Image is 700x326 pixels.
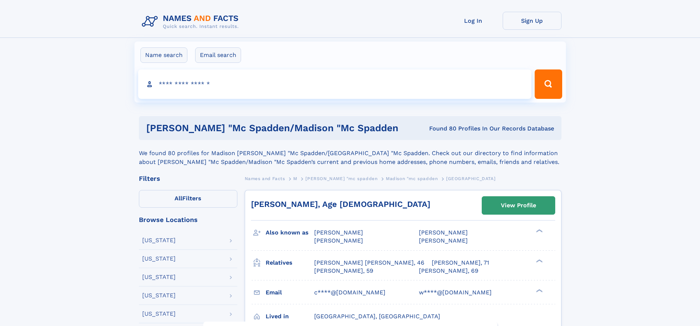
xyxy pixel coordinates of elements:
div: [US_STATE] [142,293,176,298]
a: [PERSON_NAME] [PERSON_NAME], 46 [314,259,424,267]
button: Search Button [535,69,562,99]
span: [PERSON_NAME] [419,237,468,244]
label: Email search [195,47,241,63]
div: [US_STATE] [142,274,176,280]
h3: Relatives [266,257,314,269]
h3: Email [266,286,314,299]
h1: [PERSON_NAME] "mc Spadden/madison "mc Spadden [146,123,414,133]
img: Logo Names and Facts [139,12,245,32]
a: [PERSON_NAME], 69 [419,267,478,275]
a: View Profile [482,197,555,214]
span: [GEOGRAPHIC_DATA], [GEOGRAPHIC_DATA] [314,313,440,320]
label: Filters [139,190,237,208]
div: ❯ [534,288,543,293]
span: All [175,195,182,202]
h3: Lived in [266,310,314,323]
span: [PERSON_NAME] [314,229,363,236]
span: [PERSON_NAME] [314,237,363,244]
a: [PERSON_NAME] "mc spadden [305,174,377,183]
a: [PERSON_NAME], 71 [432,259,489,267]
div: View Profile [501,197,536,214]
input: search input [138,69,532,99]
a: [PERSON_NAME], 59 [314,267,373,275]
a: M [293,174,297,183]
span: Madison "mc spadden [386,176,438,181]
a: Names and Facts [245,174,285,183]
span: M [293,176,297,181]
a: Madison "mc spadden [386,174,438,183]
div: Filters [139,175,237,182]
label: Name search [140,47,187,63]
span: [GEOGRAPHIC_DATA] [446,176,495,181]
a: Log In [444,12,503,30]
a: Sign Up [503,12,561,30]
div: ❯ [534,229,543,233]
div: We found 80 profiles for Madison [PERSON_NAME] "Mc Spadden/[GEOGRAPHIC_DATA] "Mc Spadden. Check o... [139,140,561,166]
div: Browse Locations [139,216,237,223]
span: [PERSON_NAME] [419,229,468,236]
div: [US_STATE] [142,311,176,317]
div: [US_STATE] [142,256,176,262]
div: [US_STATE] [142,237,176,243]
a: [PERSON_NAME], Age [DEMOGRAPHIC_DATA] [251,200,430,209]
h3: Also known as [266,226,314,239]
div: Found 80 Profiles In Our Records Database [414,125,554,133]
div: ❯ [534,258,543,263]
span: [PERSON_NAME] "mc spadden [305,176,377,181]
